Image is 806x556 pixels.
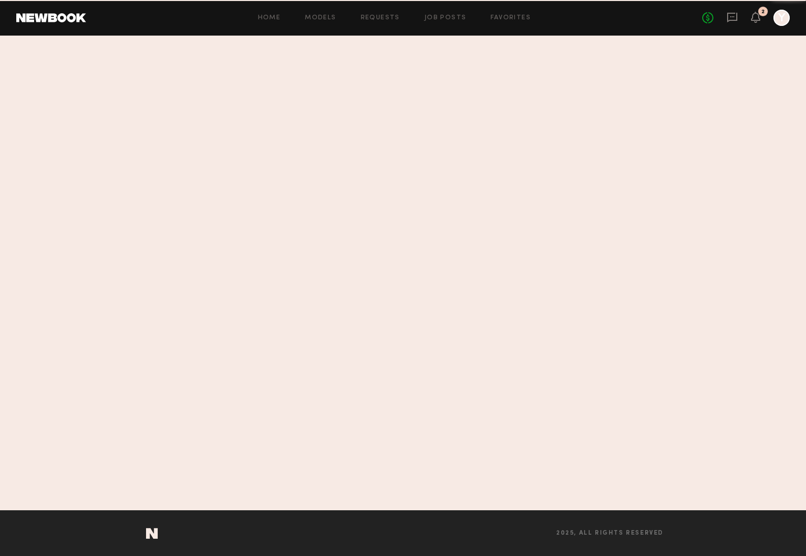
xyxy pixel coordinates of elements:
[773,10,790,26] a: Y
[361,15,400,21] a: Requests
[424,15,467,21] a: Job Posts
[258,15,281,21] a: Home
[491,15,531,21] a: Favorites
[761,9,765,15] div: 2
[305,15,336,21] a: Models
[556,530,664,537] span: 2025, all rights reserved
